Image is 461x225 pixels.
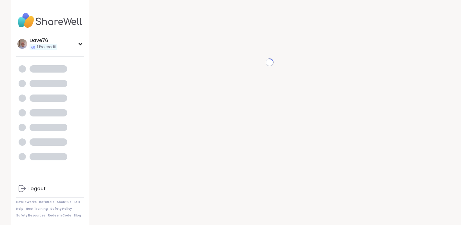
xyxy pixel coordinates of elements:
[26,207,48,211] a: Host Training
[16,207,23,211] a: Help
[37,45,56,50] span: 1 Pro credit
[16,10,84,31] img: ShareWell Nav Logo
[16,181,84,196] a: Logout
[17,39,27,49] img: Dave76
[48,213,71,218] a: Redeem Code
[16,200,37,204] a: How It Works
[57,200,71,204] a: About Us
[74,213,81,218] a: Blog
[30,37,57,44] div: Dave76
[39,200,54,204] a: Referrals
[74,200,80,204] a: FAQ
[16,213,45,218] a: Safety Resources
[50,207,72,211] a: Safety Policy
[28,185,46,192] div: Logout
